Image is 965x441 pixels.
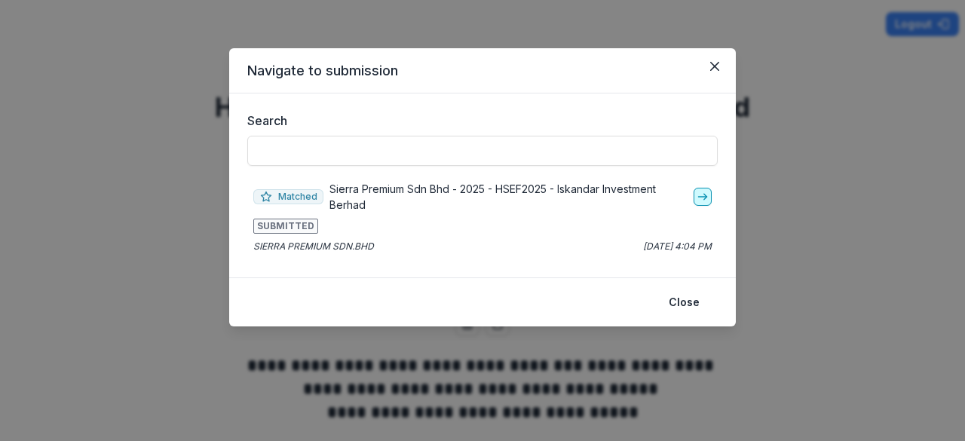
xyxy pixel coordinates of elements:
[643,240,712,253] p: [DATE] 4:04 PM
[247,112,709,130] label: Search
[329,181,688,213] p: Sierra Premium Sdn Bhd - 2025 - HSEF2025 - Iskandar Investment Berhad
[660,290,709,314] button: Close
[703,54,727,78] button: Close
[253,189,323,204] span: Matched
[694,188,712,206] a: go-to
[229,48,736,93] header: Navigate to submission
[253,240,374,253] p: SIERRA PREMIUM SDN.BHD
[253,219,318,234] span: SUBMITTED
